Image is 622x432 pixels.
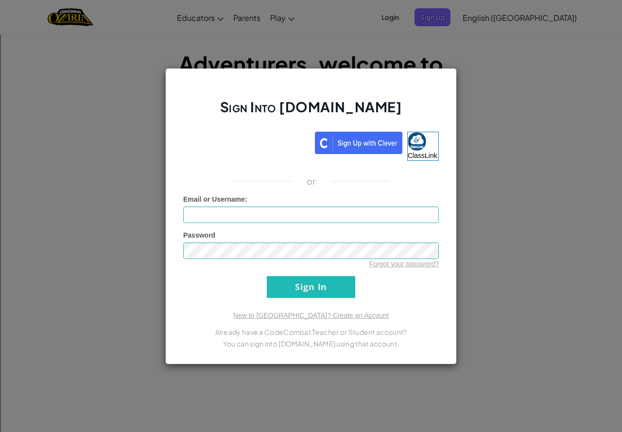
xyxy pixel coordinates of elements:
[183,326,439,338] p: Already have a CodeCombat Teacher or Student account?
[267,276,355,298] input: Sign In
[183,98,439,126] h2: Sign Into [DOMAIN_NAME]
[233,311,389,319] a: New to [GEOGRAPHIC_DATA]? Create an Account
[4,4,203,13] div: Home
[307,175,316,187] p: or
[183,231,215,239] span: Password
[183,338,439,349] p: You can sign into [DOMAIN_NAME] using that account.
[178,131,315,152] iframe: Sign in with Google Button
[4,67,618,75] div: Sign out
[369,260,439,268] a: Forgot your password?
[183,195,245,203] span: Email or Username
[4,23,618,32] div: Sort A > Z
[4,49,618,58] div: Delete
[408,132,426,151] img: classlink-logo-small.png
[183,194,247,204] label: :
[408,152,437,159] span: ClassLink
[4,58,618,67] div: Options
[4,13,90,23] input: Search outlines
[4,32,618,40] div: Sort New > Old
[4,40,618,49] div: Move To ...
[315,132,402,154] img: clever_sso_button@2x.png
